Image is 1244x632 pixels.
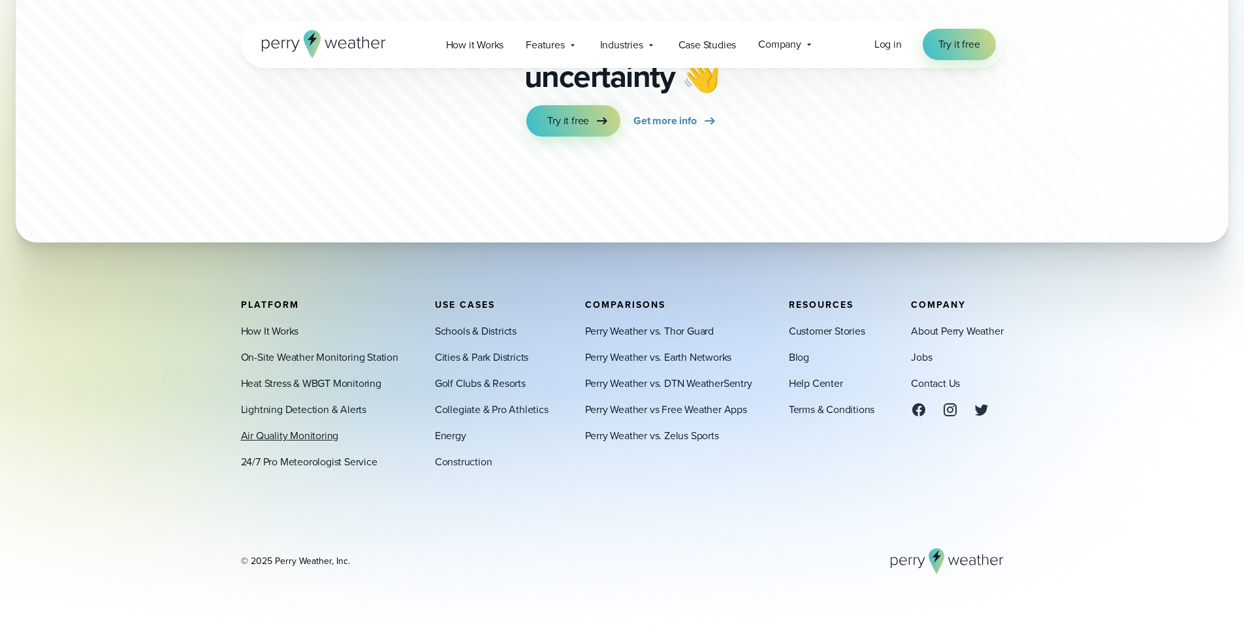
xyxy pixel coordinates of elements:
a: Try it free [526,105,620,137]
a: Customer Stories [789,324,865,339]
a: Perry Weather vs. Earth Networks [585,350,732,365]
a: Blog [789,350,809,365]
a: Get more info [633,105,717,137]
a: Cities & Park Districts [435,350,528,365]
a: Air Quality Monitoring [241,428,339,444]
a: Energy [435,428,466,444]
span: Company [911,298,966,312]
span: Get more info [633,113,696,129]
a: How it Works [435,31,515,58]
a: Golf Clubs & Resorts [435,376,526,391]
span: Industries [600,37,643,53]
a: Case Studies [667,31,748,58]
span: Comparisons [585,298,665,312]
a: Construction [435,454,492,470]
p: Say goodbye to weather uncertainty 👋 [455,22,789,95]
a: About Perry Weather [911,324,1003,339]
span: Features [526,37,564,53]
a: Heat Stress & WBGT Monitoring [241,376,381,391]
a: On-Site Weather Monitoring Station [241,350,398,365]
a: 24/7 Pro Meteorologist Service [241,454,377,470]
span: How it Works [446,37,504,53]
a: Perry Weather vs. Thor Guard [585,324,714,339]
a: Collegiate & Pro Athletics [435,402,549,418]
span: Platform [241,298,299,312]
div: © 2025 Perry Weather, Inc. [241,555,350,568]
a: Perry Weather vs. DTN WeatherSentry [585,376,752,391]
span: Try it free [938,37,980,52]
a: Schools & Districts [435,324,517,339]
a: Perry Weather vs. Zelus Sports [585,428,719,444]
a: Log in [874,37,902,52]
span: Resources [789,298,853,312]
span: Company [758,37,801,52]
a: Terms & Conditions [789,402,874,418]
a: Contact Us [911,376,960,391]
a: Lightning Detection & Alerts [241,402,366,418]
a: Help Center [789,376,843,391]
span: Use Cases [435,298,495,312]
a: Jobs [911,350,932,365]
a: Perry Weather vs Free Weather Apps [585,402,747,418]
span: Case Studies [678,37,737,53]
a: How It Works [241,324,299,339]
a: Try it free [923,29,996,60]
span: Try it free [547,113,589,129]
